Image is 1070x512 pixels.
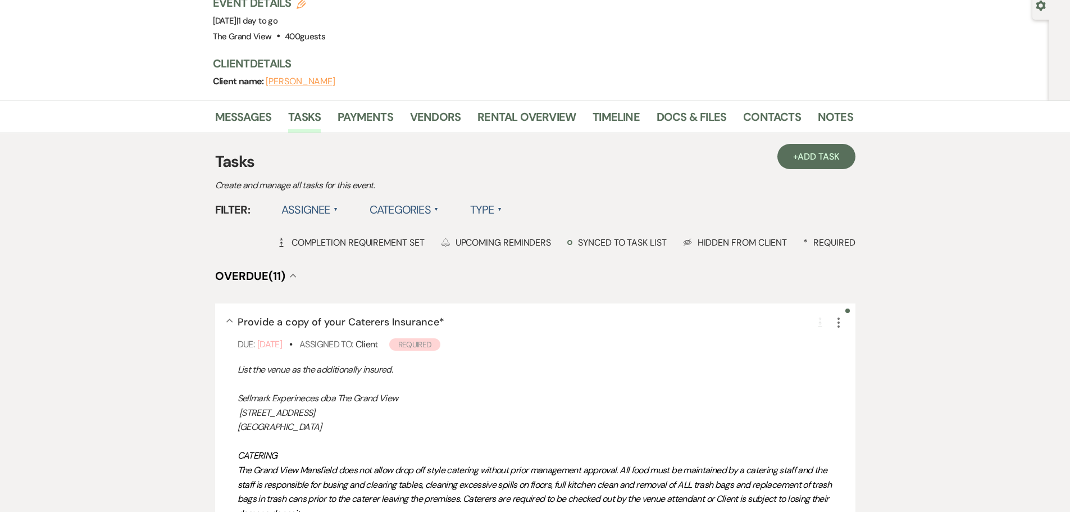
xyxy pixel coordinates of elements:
button: Provide a copy of your Caterers Insurance* [238,317,444,327]
label: Type [470,200,502,220]
span: [STREET_ADDRESS] [239,407,315,419]
a: +Add Task [777,144,855,169]
span: Required [389,338,441,351]
a: Timeline [593,108,640,133]
div: Completion Requirement Set [277,237,425,248]
div: Hidden from Client [683,237,787,248]
span: The Grand View [213,31,272,42]
a: Payments [338,108,393,133]
span: Due: [238,338,254,350]
span: Client [356,338,377,350]
span: [DATE] [213,15,278,26]
span: Provide a copy of your Caterers Insurance * [238,315,444,329]
a: Vendors [410,108,461,133]
span: Add Task [798,151,839,162]
a: Docs & Files [657,108,726,133]
b: • [289,338,292,350]
p: Sellmark Experineces dba The Grand View [238,391,844,406]
span: 400 guests [285,31,325,42]
p: List the venue as the additionally insured. [238,363,844,377]
h3: Client Details [213,56,842,71]
span: Client name: [213,75,266,87]
div: Required [803,237,855,248]
label: Categories [370,200,439,220]
span: Assigned To: [299,338,353,350]
span: 1 day to go [238,15,277,26]
a: Rental Overview [477,108,576,133]
label: Assignee [281,200,338,220]
span: CATERING [238,450,277,461]
span: Overdue (11) [215,269,285,283]
div: Upcoming Reminders [441,237,552,248]
p: Create and manage all tasks for this event. [215,178,608,193]
a: Tasks [288,108,321,133]
span: ▲ [334,205,338,214]
span: [GEOGRAPHIC_DATA] [238,421,322,433]
a: Notes [818,108,853,133]
button: [PERSON_NAME] [266,77,335,86]
span: ▲ [434,205,439,214]
span: ▲ [498,205,502,214]
div: Synced to task list [567,237,666,248]
button: Overdue(11) [215,270,297,282]
h3: Tasks [215,150,855,174]
span: [DATE] [257,338,282,350]
a: Messages [215,108,272,133]
span: | [236,15,277,26]
a: Contacts [743,108,801,133]
span: Filter: [215,201,251,218]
